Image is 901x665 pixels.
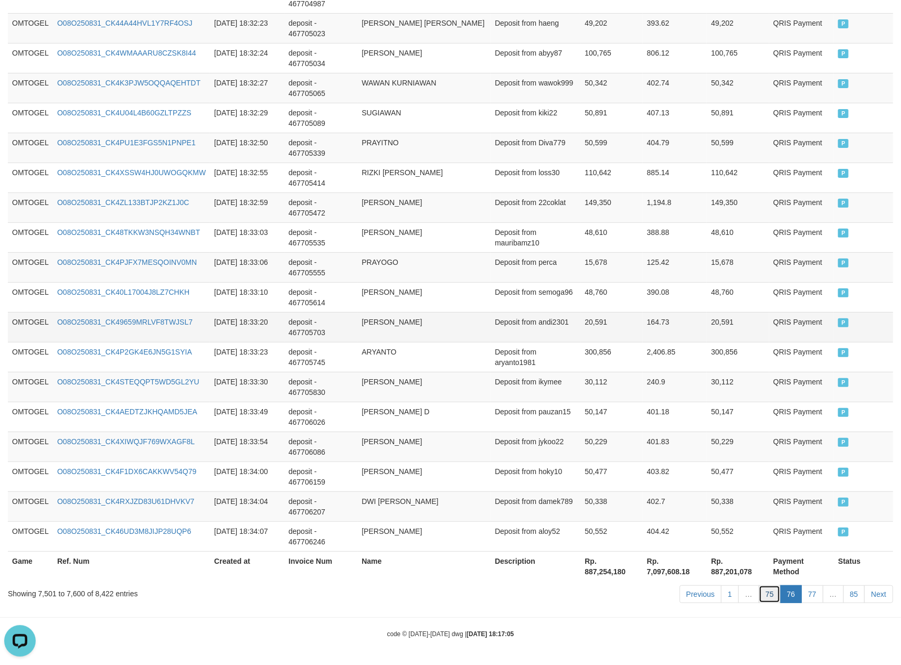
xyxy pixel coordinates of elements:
td: Deposit from mauribamz10 [491,222,580,252]
td: Deposit from hoky10 [491,462,580,491]
td: Deposit from loss30 [491,163,580,192]
td: deposit - 467705414 [284,163,358,192]
td: 48,760 [707,282,769,312]
td: [DATE] 18:33:49 [210,402,284,432]
td: deposit - 467705023 [284,13,358,43]
span: PAID [838,139,849,148]
td: 149,350 [580,192,642,222]
td: 1,194.8 [643,192,707,222]
td: deposit - 467705535 [284,222,358,252]
td: 50,891 [580,103,642,133]
td: 164.73 [643,312,707,342]
td: deposit - 467705745 [284,342,358,372]
a: … [738,585,759,603]
td: 300,856 [707,342,769,372]
th: Game [8,551,53,581]
td: deposit - 467705472 [284,192,358,222]
td: QRIS Payment [769,432,834,462]
td: 50,477 [580,462,642,491]
td: [PERSON_NAME] [357,192,491,222]
span: PAID [838,109,849,118]
a: 75 [759,585,781,603]
span: PAID [838,79,849,88]
td: 100,765 [707,43,769,73]
td: 390.08 [643,282,707,312]
td: [DATE] 18:32:59 [210,192,284,222]
td: [PERSON_NAME] [357,521,491,551]
td: deposit - 467705089 [284,103,358,133]
td: OMTOGEL [8,192,53,222]
td: QRIS Payment [769,192,834,222]
td: 388.88 [643,222,707,252]
a: O08O250831_CK44A44HVL1Y7RF4OSJ [57,19,193,27]
a: O08O250831_CK4AEDTZJKHQAMD5JEA [57,407,197,416]
td: RIZKI [PERSON_NAME] [357,163,491,192]
td: 48,610 [707,222,769,252]
td: 49,202 [580,13,642,43]
td: 404.79 [643,133,707,163]
td: Deposit from haeng [491,13,580,43]
td: QRIS Payment [769,163,834,192]
td: [PERSON_NAME] [357,372,491,402]
td: 149,350 [707,192,769,222]
td: 30,112 [707,372,769,402]
td: Deposit from Diva779 [491,133,580,163]
td: [DATE] 18:33:20 [210,312,284,342]
td: 407.13 [643,103,707,133]
td: [DATE] 18:32:24 [210,43,284,73]
a: 1 [721,585,739,603]
td: 50,147 [707,402,769,432]
span: PAID [838,259,849,267]
td: [PERSON_NAME] D [357,402,491,432]
td: [PERSON_NAME] [357,282,491,312]
td: deposit - 467705830 [284,372,358,402]
a: O08O250831_CK48TKKW3NSQH34WNBT [57,228,200,237]
td: deposit - 467706159 [284,462,358,491]
td: OMTOGEL [8,13,53,43]
td: QRIS Payment [769,282,834,312]
td: 49,202 [707,13,769,43]
td: 401.83 [643,432,707,462]
td: [DATE] 18:33:03 [210,222,284,252]
span: PAID [838,528,849,537]
td: Deposit from pauzan15 [491,402,580,432]
td: OMTOGEL [8,462,53,491]
td: 403.82 [643,462,707,491]
td: QRIS Payment [769,252,834,282]
a: O08O250831_CK4STEQQPT5WD5GL2YU [57,378,199,386]
a: O08O250831_CK4XSSW4HJ0UWOGQKMW [57,168,206,177]
div: Showing 7,501 to 7,600 of 8,422 entries [8,584,367,599]
th: Name [357,551,491,581]
td: [DATE] 18:33:10 [210,282,284,312]
span: PAID [838,229,849,238]
td: deposit - 467705614 [284,282,358,312]
td: [DATE] 18:32:29 [210,103,284,133]
td: QRIS Payment [769,402,834,432]
td: OMTOGEL [8,73,53,103]
td: [DATE] 18:34:00 [210,462,284,491]
td: 300,856 [580,342,642,372]
td: Deposit from perca [491,252,580,282]
td: [DATE] 18:33:30 [210,372,284,402]
td: [DATE] 18:32:55 [210,163,284,192]
a: O08O250831_CK4RXJZD83U61DHVKV7 [57,497,194,506]
td: 806.12 [643,43,707,73]
td: QRIS Payment [769,103,834,133]
td: deposit - 467706026 [284,402,358,432]
td: 50,338 [707,491,769,521]
td: OMTOGEL [8,252,53,282]
td: OMTOGEL [8,521,53,551]
span: PAID [838,498,849,507]
span: PAID [838,169,849,178]
td: [DATE] 18:32:27 [210,73,284,103]
td: deposit - 467705339 [284,133,358,163]
td: deposit - 467705065 [284,73,358,103]
td: deposit - 467705034 [284,43,358,73]
span: PAID [838,348,849,357]
a: O08O250831_CK4F1DX6CAKKWV54Q79 [57,467,196,476]
td: 50,599 [580,133,642,163]
th: Invoice Num [284,551,358,581]
td: [DATE] 18:32:50 [210,133,284,163]
td: OMTOGEL [8,103,53,133]
td: OMTOGEL [8,372,53,402]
